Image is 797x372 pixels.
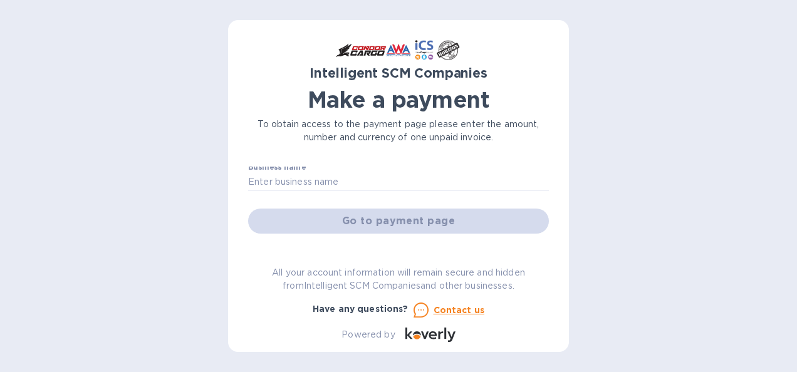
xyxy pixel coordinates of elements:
p: To obtain access to the payment page please enter the amount, number and currency of one unpaid i... [248,118,549,144]
b: Intelligent SCM Companies [310,65,487,81]
p: Powered by [341,328,395,341]
u: Contact us [434,305,485,315]
h1: Make a payment [248,86,549,113]
label: Business name [248,163,306,171]
input: Enter business name [248,173,549,192]
b: Have any questions? [313,304,409,314]
p: All your account information will remain secure and hidden from Intelligent SCM Companies and oth... [248,266,549,292]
